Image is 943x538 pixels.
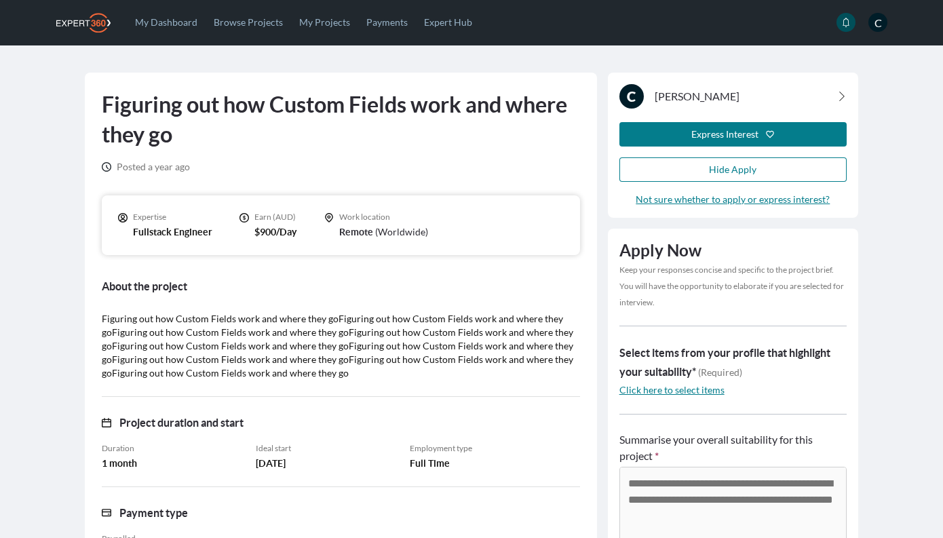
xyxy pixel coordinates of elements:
[709,164,756,175] span: Hide Apply
[619,265,844,307] span: Keep your responses concise and specific to the project brief. You will have the opportunity to e...
[254,225,297,239] p: $900/Day
[102,162,111,172] svg: icon
[56,13,111,33] img: Expert360
[619,84,847,109] a: C[PERSON_NAME]
[619,431,847,464] label: Summarise your overall suitability for this project
[324,213,334,223] svg: icon
[837,92,847,101] svg: ChevronRight
[119,503,188,522] h3: Payment type
[375,226,428,237] span: ( Worldwide )
[619,157,847,182] button: Hide Apply
[102,312,580,380] p: Figuring out how Custom Fields work and where they goFiguring out how Custom Fields work and wher...
[410,443,472,454] span: Employment type
[102,90,580,149] h1: Figuring out how Custom Fields work and where they go
[339,212,428,223] p: Work location
[117,160,190,174] span: a year ago
[619,84,644,109] span: C
[655,88,739,104] span: [PERSON_NAME]
[102,508,111,518] svg: icon
[868,13,887,32] span: C
[619,383,725,397] button: Click here to select items
[696,366,742,378] span: (Required)
[119,413,244,432] h3: Project duration and start
[619,326,847,327] hr: Separator
[118,213,128,223] svg: icon
[691,128,758,141] div: Express Interest
[410,457,450,470] span: Full Time
[339,227,373,237] span: Remote
[133,225,212,239] p: Fullstack Engineer
[619,343,847,381] h3: Select items from your profile that highlight your suitability*
[636,193,830,206] a: Not sure whether to apply or express interest?
[102,277,580,296] h3: About the project
[619,384,725,396] span: Click here to select items
[841,18,851,27] svg: icon
[256,457,286,470] span: [DATE]
[102,418,111,427] svg: icon
[133,212,212,223] p: Expertise
[102,443,134,454] span: Duration
[619,122,847,147] button: Express Interest
[254,212,297,223] p: Earn (AUD)
[239,213,249,223] svg: icon
[117,161,146,172] span: Posted
[102,457,137,470] span: 1 month
[619,414,847,415] hr: Separator
[765,130,775,139] svg: icon
[619,240,847,261] h3: Apply Now
[256,443,291,454] span: Ideal start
